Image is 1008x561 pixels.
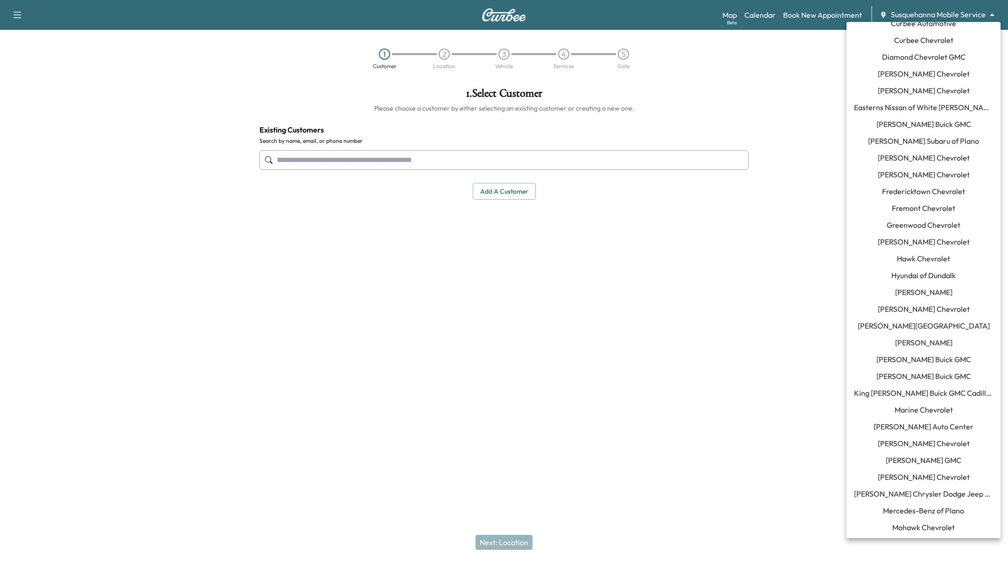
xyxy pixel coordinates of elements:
[854,488,993,499] span: [PERSON_NAME] Chrysler Dodge Jeep RAM of [GEOGRAPHIC_DATA]
[878,68,970,79] span: [PERSON_NAME] Chevrolet
[891,18,956,29] span: Curbee Automotive
[895,337,952,348] span: [PERSON_NAME]
[886,455,961,466] span: [PERSON_NAME] GMC
[882,186,965,197] span: Fredericktown Chevrolet
[878,471,970,483] span: [PERSON_NAME] Chevrolet
[878,236,970,247] span: [PERSON_NAME] Chevrolet
[891,270,956,281] span: Hyundai of Dundalk
[878,438,970,449] span: [PERSON_NAME] Chevrolet
[854,102,993,113] span: Easterns Nissan of White [PERSON_NAME]
[895,287,952,298] span: [PERSON_NAME]
[876,119,971,130] span: [PERSON_NAME] Buick GMC
[878,169,970,180] span: [PERSON_NAME] Chevrolet
[874,421,973,432] span: [PERSON_NAME] Auto Center
[892,522,955,533] span: Mohawk Chevrolet
[895,404,953,415] span: Marine Chevrolet
[894,35,953,46] span: Curbee Chevrolet
[878,152,970,163] span: [PERSON_NAME] Chevrolet
[878,303,970,315] span: [PERSON_NAME] Chevrolet
[882,51,966,63] span: Diamond Chevrolet GMC
[878,85,970,96] span: [PERSON_NAME] Chevrolet
[876,354,971,365] span: [PERSON_NAME] Buick GMC
[883,505,964,516] span: Mercedes-Benz of Plano
[892,203,955,214] span: Fremont Chevrolet
[887,219,960,231] span: Greenwood Chevrolet
[858,320,990,331] span: [PERSON_NAME][GEOGRAPHIC_DATA]
[854,387,993,399] span: King [PERSON_NAME] Buick GMC Cadillac
[876,371,971,382] span: [PERSON_NAME] Buick GMC
[897,253,950,264] span: Hawk Chevrolet
[868,135,979,147] span: [PERSON_NAME] Subaru of Plano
